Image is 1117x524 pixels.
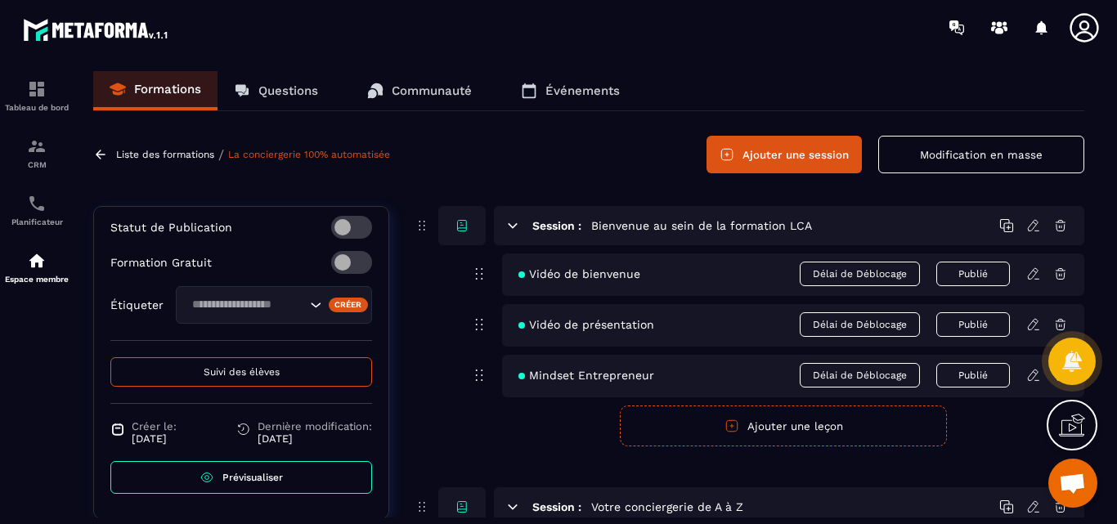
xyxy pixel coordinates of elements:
a: La conciergerie 100% automatisée [228,149,390,160]
span: / [218,147,224,163]
a: Événements [505,71,636,110]
p: Tableau de bord [4,103,70,112]
p: Formations [134,82,201,96]
p: [DATE] [132,432,177,445]
button: Publié [936,262,1010,286]
button: Publié [936,312,1010,337]
span: Vidéo de présentation [518,318,654,331]
p: CRM [4,160,70,169]
p: Espace membre [4,275,70,284]
span: Dernière modification: [258,420,372,432]
p: [DATE] [258,432,372,445]
a: Communauté [351,71,488,110]
span: Délai de Déblocage [800,262,920,286]
a: formationformationTableau de bord [4,67,70,124]
h6: Session : [532,500,581,513]
span: Créer le: [132,420,177,432]
button: Modification en masse [878,136,1084,173]
h5: Votre conciergerie de A à Z [591,499,743,515]
p: Événements [545,83,620,98]
a: Formations [93,71,218,110]
p: Communauté [392,83,472,98]
button: Suivi des élèves [110,357,372,387]
p: Formation Gratuit [110,256,212,269]
div: Ouvrir le chat [1048,459,1097,508]
p: Statut de Publication [110,221,232,234]
span: Mindset Entrepreneur [518,369,654,382]
span: Délai de Déblocage [800,312,920,337]
div: Créer [329,298,369,312]
h6: Session : [532,219,581,232]
a: formationformationCRM [4,124,70,181]
a: Liste des formations [116,149,214,160]
img: formation [27,137,47,156]
button: Ajouter une leçon [620,405,947,446]
button: Ajouter une session [707,136,862,173]
p: Questions [258,83,318,98]
p: Planificateur [4,217,70,226]
p: Étiqueter [110,298,164,311]
img: formation [27,79,47,99]
a: automationsautomationsEspace membre [4,239,70,296]
span: Vidéo de bienvenue [518,267,640,280]
a: Prévisualiser [110,461,372,494]
span: Suivi des élèves [204,366,280,378]
input: Search for option [186,296,306,314]
div: Search for option [176,286,372,324]
a: Questions [218,71,334,110]
button: Publié [936,363,1010,387]
h5: Bienvenue au sein de la formation LCA [591,217,812,234]
img: automations [27,251,47,271]
img: logo [23,15,170,44]
span: Délai de Déblocage [800,363,920,387]
span: Prévisualiser [222,472,283,483]
a: schedulerschedulerPlanificateur [4,181,70,239]
img: scheduler [27,194,47,213]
